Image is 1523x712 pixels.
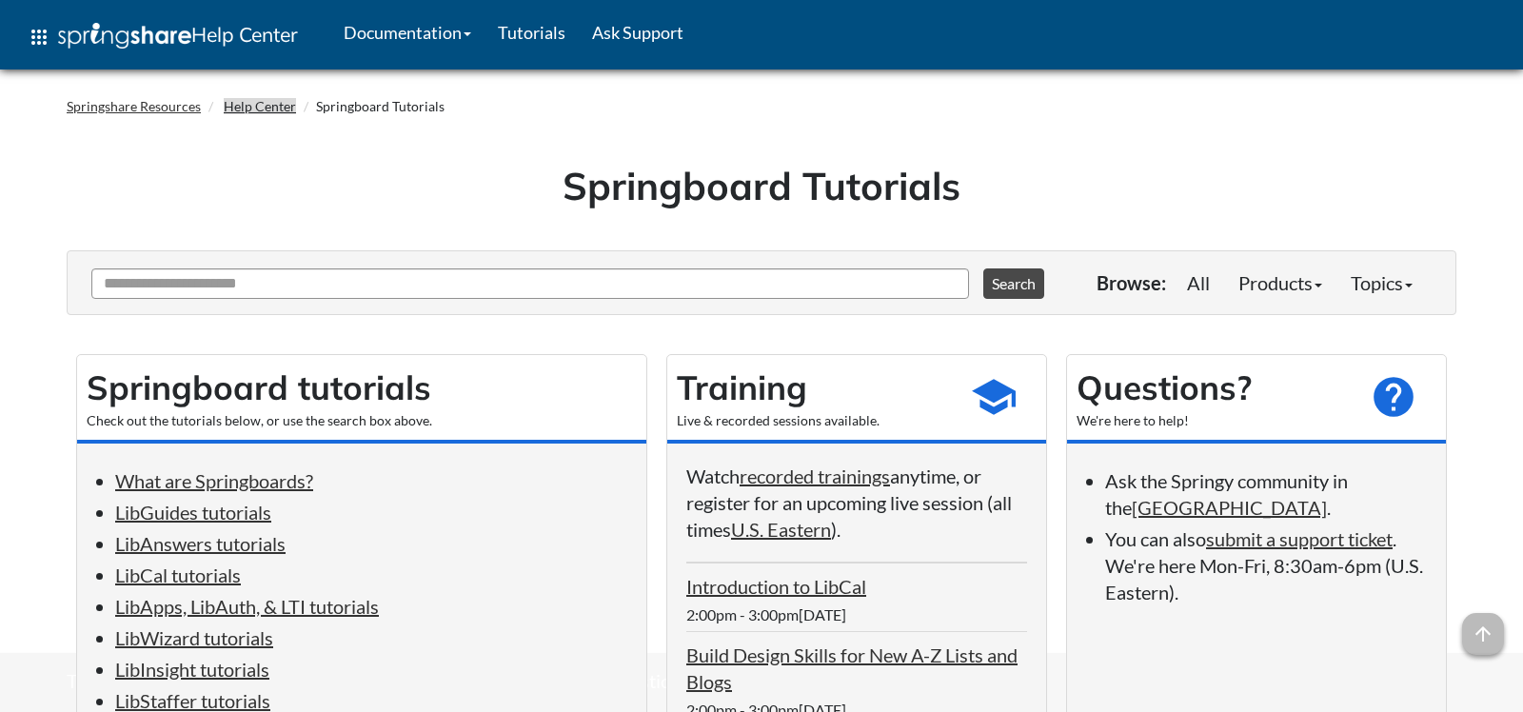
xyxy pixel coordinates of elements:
a: arrow_upward [1462,615,1504,638]
a: recorded trainings [740,465,890,487]
a: Documentation [330,9,485,56]
a: Products [1224,264,1336,302]
a: Springshare Resources [67,98,201,114]
span: apps [28,26,50,49]
p: Browse: [1097,269,1166,296]
img: Springshare [58,23,191,49]
a: LibStaffer tutorials [115,689,270,712]
div: We're here to help! [1077,411,1351,430]
a: Introduction to LibCal [686,575,866,598]
li: Springboard Tutorials [299,97,445,116]
a: submit a support ticket [1206,527,1393,550]
h2: Training [677,365,951,411]
a: LibApps, LibAuth, & LTI tutorials [115,595,379,618]
a: Topics [1336,264,1427,302]
a: All [1173,264,1224,302]
span: school [970,373,1018,421]
a: LibAnswers tutorials [115,532,286,555]
span: help [1370,373,1417,421]
div: This site uses cookies as well as records your IP address for usage statistics. [48,667,1475,698]
h2: Questions? [1077,365,1351,411]
a: Build Design Skills for New A-Z Lists and Blogs [686,643,1018,693]
a: What are Springboards? [115,469,313,492]
a: Help Center [224,98,296,114]
a: LibWizard tutorials [115,626,273,649]
a: [GEOGRAPHIC_DATA] [1132,496,1327,519]
a: Ask Support [579,9,697,56]
a: Tutorials [485,9,579,56]
div: Live & recorded sessions available. [677,411,951,430]
li: You can also . We're here Mon-Fri, 8:30am-6pm (U.S. Eastern). [1105,525,1427,605]
a: LibInsight tutorials [115,658,269,681]
div: Check out the tutorials below, or use the search box above. [87,411,637,430]
h2: Springboard tutorials [87,365,637,411]
a: U.S. Eastern [731,518,831,541]
a: LibCal tutorials [115,564,241,586]
a: LibGuides tutorials [115,501,271,524]
a: apps Help Center [14,9,311,66]
h1: Springboard Tutorials [81,159,1442,212]
button: Search [983,268,1044,299]
span: Help Center [191,22,298,47]
li: Ask the Springy community in the . [1105,467,1427,521]
span: arrow_upward [1462,613,1504,655]
span: 2:00pm - 3:00pm[DATE] [686,605,846,623]
p: Watch anytime, or register for an upcoming live session (all times ). [686,463,1027,543]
